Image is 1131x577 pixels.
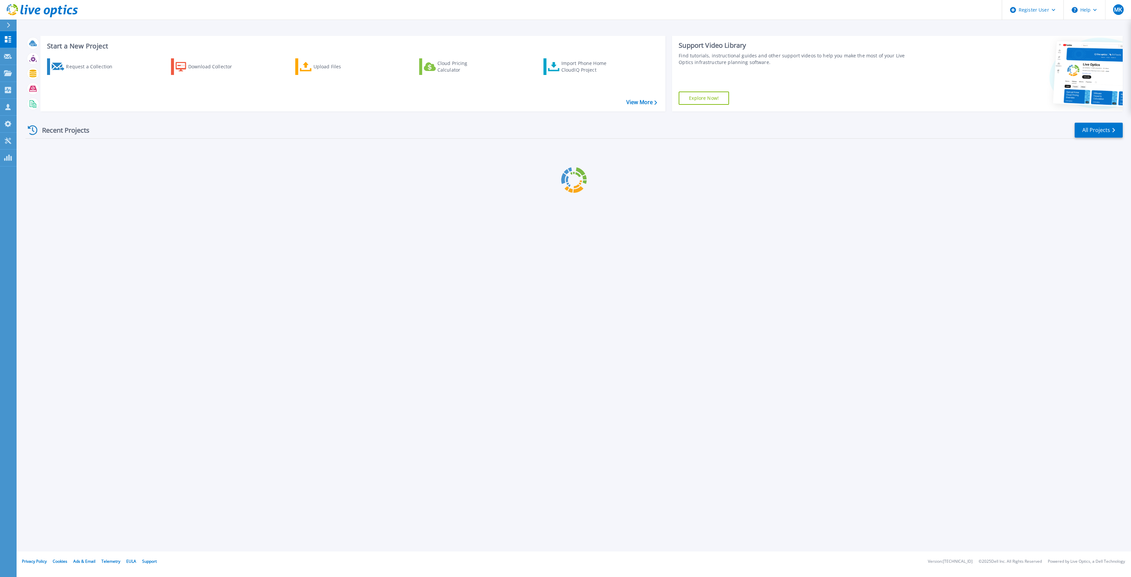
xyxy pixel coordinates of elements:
div: Cloud Pricing Calculator [437,60,490,73]
div: Support Video Library [679,41,914,50]
div: Download Collector [188,60,241,73]
a: Cloud Pricing Calculator [419,58,493,75]
div: Recent Projects [26,122,98,138]
div: Import Phone Home CloudIQ Project [561,60,613,73]
h3: Start a New Project [47,42,657,50]
a: Explore Now! [679,92,729,105]
a: Privacy Policy [22,558,47,564]
li: © 2025 Dell Inc. All Rights Reserved [979,559,1042,564]
li: Powered by Live Optics, a Dell Technology [1048,559,1125,564]
div: Find tutorials, instructional guides and other support videos to help you make the most of your L... [679,52,914,66]
div: Upload Files [313,60,367,73]
a: EULA [126,558,136,564]
div: Request a Collection [66,60,119,73]
a: Cookies [53,558,67,564]
a: View More [626,99,657,105]
a: All Projects [1075,123,1123,138]
a: Download Collector [171,58,245,75]
a: Support [142,558,157,564]
li: Version: [TECHNICAL_ID] [928,559,973,564]
a: Request a Collection [47,58,121,75]
a: Upload Files [295,58,369,75]
a: Ads & Email [73,558,95,564]
a: Telemetry [101,558,120,564]
span: MK [1114,7,1122,12]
